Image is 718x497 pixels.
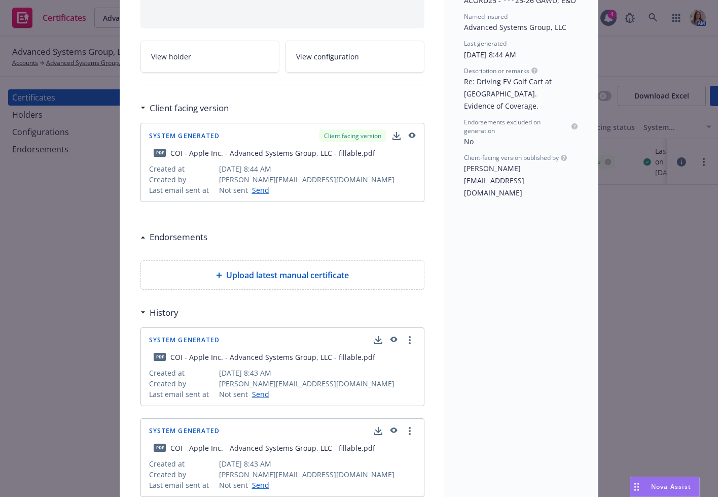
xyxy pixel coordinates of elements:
[464,77,554,111] span: Re: Driving EV Golf Cart at [GEOGRAPHIC_DATA]. Evidence of Coverage.
[219,368,416,378] span: [DATE] 8:43 AM
[219,163,416,174] span: [DATE] 8:44 AM
[248,389,269,400] a: Send
[226,269,349,281] span: Upload latest manual certificate
[219,458,416,469] span: [DATE] 8:43 AM
[150,102,229,115] h3: Client facing version
[464,67,529,75] span: Description or remarks
[149,185,215,195] span: Last email sent at
[464,12,508,21] span: Named insured
[149,337,220,343] span: System Generated
[140,306,178,319] div: History
[404,425,416,437] a: more
[140,102,229,115] div: Client facing version
[296,51,359,62] span: View configuration
[140,230,207,244] div: Endorsements
[154,149,166,156] span: pdf
[630,477,700,497] button: Nova Assist
[149,469,215,480] span: Created by
[219,469,416,480] span: [PERSON_NAME][EMAIL_ADDRESS][DOMAIN_NAME]
[170,148,375,158] div: COI - Apple Inc. - Advanced Systems Group, LLC - fillable.pdf
[219,389,248,400] span: Not sent
[285,41,424,73] a: View configuration
[149,133,220,139] span: System Generated
[140,260,424,290] div: Upload latest manual certificate
[140,41,279,73] a: View holder
[149,378,215,389] span: Created by
[651,482,691,491] span: Nova Assist
[149,368,215,378] span: Created at
[149,389,215,400] span: Last email sent at
[150,230,207,244] h3: Endorsements
[170,443,375,453] div: COI - Apple Inc. - Advanced Systems Group, LLC - fillable.pdf
[219,185,248,195] span: Not sent
[154,353,166,360] span: pdf
[219,480,248,490] span: Not sent
[630,477,643,496] div: Drag to move
[464,118,569,135] span: Endorsements excluded on generation
[219,174,416,185] span: [PERSON_NAME][EMAIL_ADDRESS][DOMAIN_NAME]
[219,378,416,389] span: [PERSON_NAME][EMAIL_ADDRESS][DOMAIN_NAME]
[464,39,507,48] span: Last generated
[149,428,220,434] span: System Generated
[149,458,215,469] span: Created at
[154,444,166,451] span: pdf
[248,480,269,490] a: Send
[149,480,215,490] span: Last email sent at
[319,129,386,142] div: Client facing version
[149,174,215,185] span: Created by
[150,306,178,319] h3: History
[151,51,191,62] span: View holder
[248,185,269,195] a: Send
[464,50,516,59] span: [DATE] 8:44 AM
[464,22,566,32] span: Advanced Systems Group, LLC
[464,137,474,146] span: No
[149,163,215,174] span: Created at
[464,153,559,162] span: Client-facing version published by
[170,352,375,362] div: COI - Apple Inc. - Advanced Systems Group, LLC - fillable.pdf
[404,334,416,346] a: more
[464,163,524,197] span: [PERSON_NAME][EMAIL_ADDRESS][DOMAIN_NAME]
